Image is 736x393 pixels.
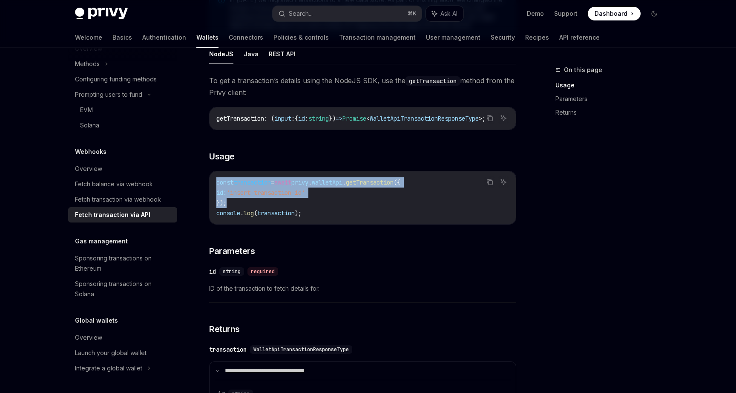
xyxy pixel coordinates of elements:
span: < [366,115,370,122]
span: const [216,179,233,186]
span: Dashboard [595,9,627,18]
span: WalletApiTransactionResponseType [370,115,479,122]
button: Ask AI [498,113,509,124]
span: id: [216,189,227,196]
button: NodeJS [209,44,233,64]
div: Fetch transaction via API [75,210,150,220]
span: . [308,179,312,186]
span: : [305,115,308,122]
span: . [342,179,346,186]
button: REST API [269,44,296,64]
div: Methods [75,59,100,69]
a: Fetch transaction via webhook [68,192,177,207]
h5: Global wallets [75,315,118,326]
span: Promise [342,115,366,122]
span: getTransaction [346,179,394,186]
span: transaction [257,209,295,217]
span: input [274,115,291,122]
a: EVM [68,102,177,118]
div: id [209,267,216,276]
button: Toggle dark mode [647,7,661,20]
a: Fetch transaction via API [68,207,177,223]
span: To get a transaction’s details using the NodeJS SDK, use the method from the Privy client: [209,75,516,98]
a: Demo [527,9,544,18]
button: Ask AI [498,176,509,188]
a: API reference [559,27,600,48]
span: walletApi [312,179,342,186]
a: Parameters [555,92,668,106]
a: Usage [555,78,668,92]
span: log [244,209,254,217]
button: Search...⌘K [273,6,422,21]
span: { [295,115,298,122]
span: string [308,115,329,122]
span: = [271,179,274,186]
span: transaction [233,179,271,186]
a: Sponsoring transactions on Solana [68,276,177,302]
h5: Gas management [75,236,128,246]
span: privy [291,179,308,186]
a: Solana [68,118,177,133]
span: WalletApiTransactionResponseType [253,346,349,353]
a: Overview [68,330,177,345]
div: required [247,267,278,276]
span: > [479,115,482,122]
div: Sponsoring transactions on Solana [75,279,172,299]
a: Support [554,9,578,18]
span: id [298,115,305,122]
a: Security [491,27,515,48]
span: getTransaction [216,115,264,122]
a: Welcome [75,27,102,48]
span: Returns [209,323,240,335]
a: Connectors [229,27,263,48]
span: ); [295,209,302,217]
div: Overview [75,164,102,174]
a: Authentication [142,27,186,48]
span: 'insert-transaction-id' [227,189,305,196]
span: ( [254,209,257,217]
span: Usage [209,150,235,162]
span: }) [329,115,336,122]
a: Configuring funding methods [68,72,177,87]
div: Sponsoring transactions on Ethereum [75,253,172,274]
span: await [274,179,291,186]
span: Parameters [209,245,255,257]
span: On this page [564,65,602,75]
code: getTransaction [405,76,460,86]
span: ID of the transaction to fetch details for. [209,283,516,294]
a: Sponsoring transactions on Ethereum [68,251,177,276]
div: EVM [80,105,93,115]
a: Policies & controls [273,27,329,48]
button: Copy the contents from the code block [484,113,495,124]
a: Transaction management [339,27,416,48]
a: Recipes [525,27,549,48]
div: Integrate a global wallet [75,363,142,373]
span: string [223,268,241,275]
span: . [240,209,244,217]
div: Overview [75,332,102,343]
a: Returns [555,106,668,119]
a: Fetch balance via webhook [68,176,177,192]
div: Configuring funding methods [75,74,157,84]
a: Overview [68,161,177,176]
span: ; [482,115,486,122]
img: dark logo [75,8,128,20]
span: ⌘ K [408,10,417,17]
a: Dashboard [588,7,641,20]
div: Prompting users to fund [75,90,142,100]
div: Fetch transaction via webhook [75,194,161,205]
div: Launch your global wallet [75,348,147,358]
h5: Webhooks [75,147,106,157]
a: User management [426,27,480,48]
a: Basics [112,27,132,48]
span: Ask AI [440,9,457,18]
button: Copy the contents from the code block [484,176,495,188]
div: Search... [289,9,313,19]
span: }); [216,199,227,207]
div: Fetch balance via webhook [75,179,153,189]
span: : ( [264,115,274,122]
span: ({ [394,179,400,186]
div: transaction [209,345,247,354]
button: Java [244,44,259,64]
a: Wallets [196,27,218,48]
